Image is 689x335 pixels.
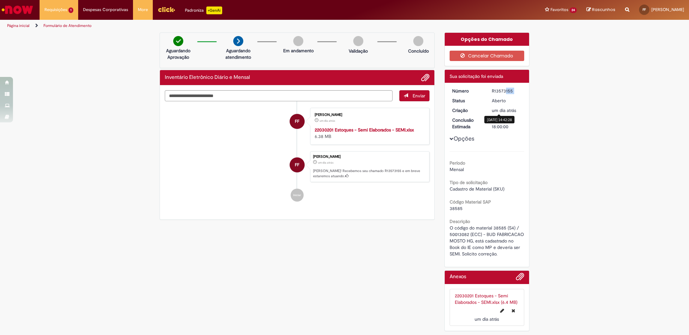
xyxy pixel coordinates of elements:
[318,161,333,165] time: 27/09/2025 14:42:28
[475,316,499,322] time: 27/09/2025 14:42:24
[1,3,34,16] img: ServiceNow
[550,6,568,13] span: Favoritos
[165,101,429,208] ul: Histórico de tíquete
[492,107,516,113] span: um dia atrás
[492,88,522,94] div: R13573155
[586,7,615,13] a: Rascunhos
[7,23,30,28] a: Página inicial
[68,7,73,13] span: 1
[413,36,423,46] img: img-circle-grey.png
[83,6,128,13] span: Despesas Corporativas
[413,93,425,99] span: Enviar
[651,7,684,12] span: [PERSON_NAME]
[315,113,423,117] div: [PERSON_NAME]
[295,157,299,173] span: FF
[450,160,465,166] b: Período
[450,199,491,205] b: Código Material SAP
[450,51,525,61] button: Cancelar Chamado
[455,293,517,305] a: 22030201 Estoques - Semi Elaborados - SEMI.xlsx (6.4 MB)
[290,157,305,172] div: Francisco Marcelino Mendes Filho
[447,117,487,130] dt: Conclusão Estimada
[313,168,426,179] p: [PERSON_NAME]! Recebemos seu chamado R13573155 e em breve estaremos atuando.
[290,114,305,129] div: Francisco Marcelino Mendes Filho
[516,272,524,284] button: Adicionar anexos
[165,90,393,101] textarea: Digite sua mensagem aqui...
[450,180,488,185] b: Tipo de solicitação
[408,48,429,54] p: Concluído
[43,23,91,28] a: Formulário de Atendimento
[44,6,67,13] span: Requisições
[293,36,303,46] img: img-circle-grey.png
[173,36,183,46] img: check-circle-green.png
[450,205,463,211] span: 38585
[320,119,335,123] time: 27/09/2025 14:42:24
[315,127,414,133] a: 22030201 Estoques - Semi Elaborados - SEMI.xlsx
[353,36,363,46] img: img-circle-grey.png
[450,186,504,192] span: Cadastro de Material (SKU)
[138,6,148,13] span: More
[315,127,423,140] div: 6.38 MB
[484,116,514,123] div: [DATE] 14:42:28
[445,33,529,46] div: Opções do Chamado
[643,7,646,12] span: FF
[475,316,499,322] span: um dia atrás
[185,6,222,14] div: Padroniza
[492,107,522,114] div: 27/09/2025 14:42:28
[450,225,525,257] span: O código do material 38585 (S4) / 50013082 (ECC) - BUD FABRICACAO MOSTO HG, está cadastrado no Bo...
[233,36,243,46] img: arrow-next.png
[447,88,487,94] dt: Número
[492,97,522,104] div: Aberto
[496,305,508,316] button: Editar nome de arquivo 22030201 Estoques - Semi Elaborados - SEMI.xlsx
[206,6,222,14] p: +GenAi
[592,6,615,13] span: Rascunhos
[450,218,470,224] b: Descrição
[320,119,335,123] span: um dia atrás
[447,97,487,104] dt: Status
[318,161,333,165] span: um dia atrás
[163,47,194,60] p: Aguardando Aprovação
[450,167,464,172] span: Mensal
[223,47,254,60] p: Aguardando atendimento
[399,90,429,101] button: Enviar
[5,20,454,32] ul: Trilhas de página
[421,73,429,82] button: Adicionar anexos
[313,155,426,159] div: [PERSON_NAME]
[450,274,466,280] h2: Anexos
[447,107,487,114] dt: Criação
[283,47,314,54] p: Em andamento
[165,75,250,81] h2: Inventário Eletrônico Diário e Mensal Histórico de tíquete
[450,73,503,79] span: Sua solicitação foi enviada
[349,48,368,54] p: Validação
[570,7,577,13] span: 24
[158,5,175,14] img: click_logo_yellow_360x200.png
[295,114,299,129] span: FF
[508,305,519,316] button: Excluir 22030201 Estoques - Semi Elaborados - SEMI.xlsx
[165,151,429,182] li: Francisco Marcelino Mendes Filho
